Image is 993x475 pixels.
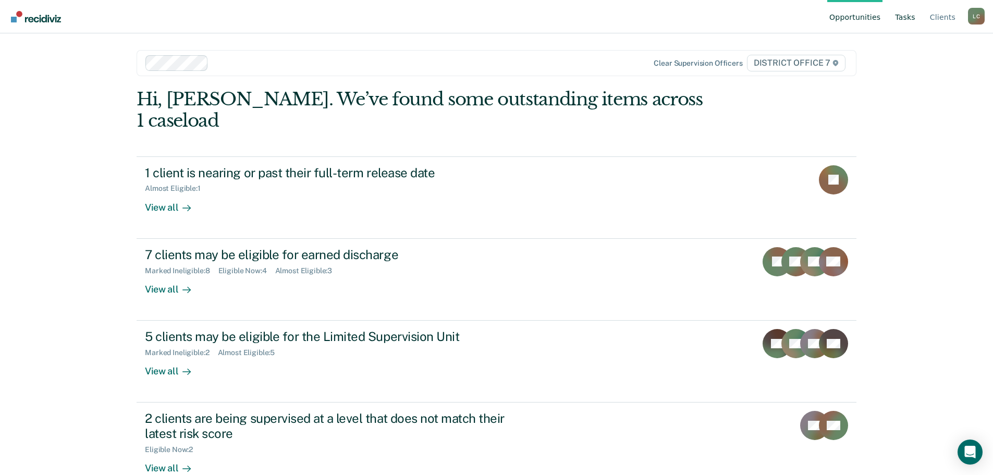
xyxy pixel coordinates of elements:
div: View all [145,275,203,295]
div: 1 client is nearing or past their full-term release date [145,165,511,180]
div: Almost Eligible : 1 [145,184,209,193]
a: 1 client is nearing or past their full-term release dateAlmost Eligible:1View all [137,156,856,239]
div: Almost Eligible : 3 [275,266,341,275]
button: Profile dropdown button [968,8,985,25]
div: 2 clients are being supervised at a level that does not match their latest risk score [145,411,511,441]
div: Hi, [PERSON_NAME]. We’ve found some outstanding items across 1 caseload [137,89,713,131]
a: 5 clients may be eligible for the Limited Supervision UnitMarked Ineligible:2Almost Eligible:5Vie... [137,321,856,403]
div: Eligible Now : 4 [218,266,275,275]
div: L C [968,8,985,25]
div: View all [145,357,203,377]
div: Open Intercom Messenger [958,440,983,465]
div: View all [145,193,203,213]
div: Marked Ineligible : 8 [145,266,218,275]
div: Eligible Now : 2 [145,445,201,454]
span: DISTRICT OFFICE 7 [747,55,845,71]
div: View all [145,454,203,474]
img: Recidiviz [11,11,61,22]
div: Clear supervision officers [654,59,742,68]
a: 7 clients may be eligible for earned dischargeMarked Ineligible:8Eligible Now:4Almost Eligible:3V... [137,239,856,321]
div: Marked Ineligible : 2 [145,348,217,357]
div: 7 clients may be eligible for earned discharge [145,247,511,262]
div: Almost Eligible : 5 [218,348,284,357]
div: 5 clients may be eligible for the Limited Supervision Unit [145,329,511,344]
